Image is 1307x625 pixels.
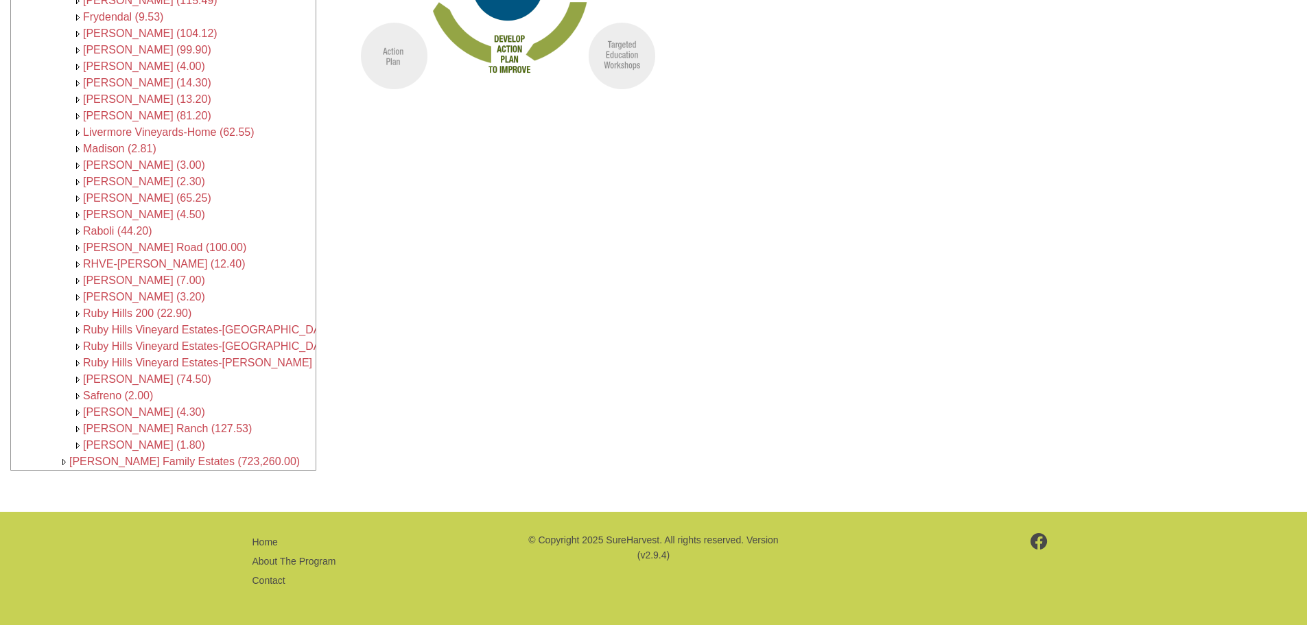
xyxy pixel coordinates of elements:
[83,291,205,303] a: [PERSON_NAME] (3.20)
[252,556,336,567] a: About The Program
[83,423,252,434] a: [PERSON_NAME] Ranch (127.53)
[1031,533,1048,550] img: footer-facebook.png
[83,159,205,171] a: [PERSON_NAME] (3.00)
[83,258,246,270] a: RHVE-[PERSON_NAME] (12.40)
[83,324,374,335] a: Ruby Hills Vineyard Estates-[GEOGRAPHIC_DATA] (15.40)
[83,390,153,401] a: Safreno (2.00)
[83,340,458,352] a: Ruby Hills Vineyard Estates-[GEOGRAPHIC_DATA][PERSON_NAME] (1.70)
[83,27,217,39] a: [PERSON_NAME] (104.12)
[252,536,278,547] a: Home
[83,274,205,286] a: [PERSON_NAME] (7.00)
[83,209,205,220] a: [PERSON_NAME] (4.50)
[83,406,205,418] a: [PERSON_NAME] (4.30)
[83,110,211,121] a: [PERSON_NAME] (81.20)
[83,60,205,72] a: [PERSON_NAME] (4.00)
[83,241,246,253] a: [PERSON_NAME] Road (100.00)
[83,192,211,204] a: [PERSON_NAME] (65.25)
[83,307,191,319] a: Ruby Hills 200 (22.90)
[83,439,205,451] a: [PERSON_NAME] (1.80)
[83,77,211,89] a: [PERSON_NAME] (14.30)
[83,176,205,187] a: [PERSON_NAME] (2.30)
[83,373,211,385] a: [PERSON_NAME] (74.50)
[83,357,350,368] a: Ruby Hills Vineyard Estates-[PERSON_NAME] (12.90)
[252,575,285,586] a: Contact
[526,532,780,563] p: © Copyright 2025 SureHarvest. All rights reserved. Version (v2.9.4)
[83,11,163,23] a: Frydendal (9.53)
[83,44,211,56] a: [PERSON_NAME] (99.90)
[69,456,300,467] a: [PERSON_NAME] Family Estates (723,260.00)
[83,93,211,105] a: [PERSON_NAME] (13.20)
[83,225,152,237] a: Raboli (44.20)
[83,143,156,154] a: Madison (2.81)
[83,126,255,138] a: Livermore Vineyards-Home (62.55)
